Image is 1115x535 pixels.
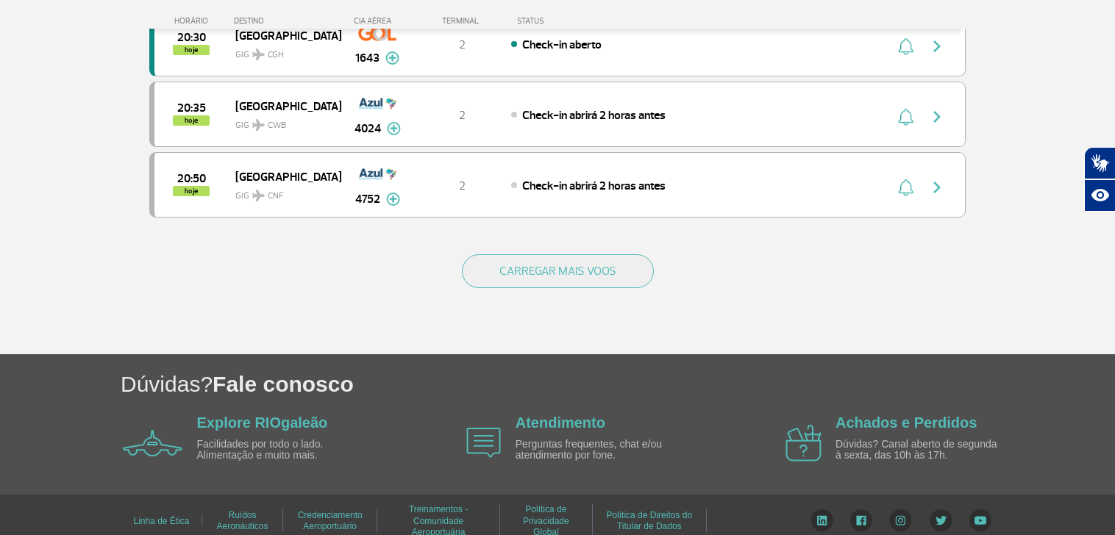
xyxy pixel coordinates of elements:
[928,37,946,55] img: seta-direita-painel-voo.svg
[414,16,510,26] div: TERMINAL
[387,122,401,135] img: mais-info-painel-voo.svg
[133,511,189,531] a: Linha de Ética
[386,193,400,206] img: mais-info-painel-voo.svg
[385,51,399,65] img: mais-info-painel-voo.svg
[235,182,329,203] span: GIG
[836,414,977,431] a: Achados e Perdidos
[252,119,265,131] img: destiny_airplane.svg
[516,439,685,462] p: Perguntas frequentes, chat e/ou atendimento por fone.
[355,190,380,208] span: 4752
[522,179,666,193] span: Check-in abrirá 2 horas antes
[235,111,329,132] span: GIG
[341,16,414,26] div: CIA AÉREA
[235,167,329,186] span: [GEOGRAPHIC_DATA]
[234,16,341,26] div: DESTINO
[522,37,602,52] span: Check-in aberto
[355,49,380,67] span: 1643
[173,115,210,126] span: hoje
[898,179,913,196] img: sino-painel-voo.svg
[213,372,354,396] span: Fale conosco
[197,414,328,431] a: Explore RIOgaleão
[252,49,265,60] img: destiny_airplane.svg
[522,108,666,123] span: Check-in abrirá 2 horas antes
[510,16,630,26] div: STATUS
[252,190,265,201] img: destiny_airplane.svg
[1084,147,1115,179] button: Abrir tradutor de língua de sinais.
[459,108,466,123] span: 2
[928,108,946,126] img: seta-direita-painel-voo.svg
[516,414,605,431] a: Atendimento
[123,430,182,456] img: airplane icon
[173,186,210,196] span: hoje
[811,509,833,531] img: LinkedIn
[850,509,872,531] img: Facebook
[268,49,284,62] span: CGH
[197,439,366,462] p: Facilidades por todo o lado. Alimentação e muito mais.
[177,173,206,184] span: 2025-09-30 20:50:00
[898,37,913,55] img: sino-painel-voo.svg
[889,509,912,531] img: Instagram
[1084,179,1115,212] button: Abrir recursos assistivos.
[462,254,654,288] button: CARREGAR MAIS VOOS
[268,190,283,203] span: CNF
[154,16,234,26] div: HORÁRIO
[1084,147,1115,212] div: Plugin de acessibilidade da Hand Talk.
[355,120,381,137] span: 4024
[786,425,822,462] img: airplane icon
[969,509,991,531] img: YouTube
[928,179,946,196] img: seta-direita-painel-voo.svg
[121,369,1115,399] h1: Dúvidas?
[930,509,952,531] img: Twitter
[235,96,329,115] span: [GEOGRAPHIC_DATA]
[177,32,206,43] span: 2025-09-30 20:30:00
[177,103,206,113] span: 2025-09-30 20:35:00
[459,179,466,193] span: 2
[459,37,466,52] span: 2
[466,428,501,458] img: airplane icon
[836,439,1005,462] p: Dúvidas? Canal aberto de segunda à sexta, das 10h às 17h.
[235,40,329,62] span: GIG
[898,108,913,126] img: sino-painel-voo.svg
[268,119,286,132] span: CWB
[173,45,210,55] span: hoje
